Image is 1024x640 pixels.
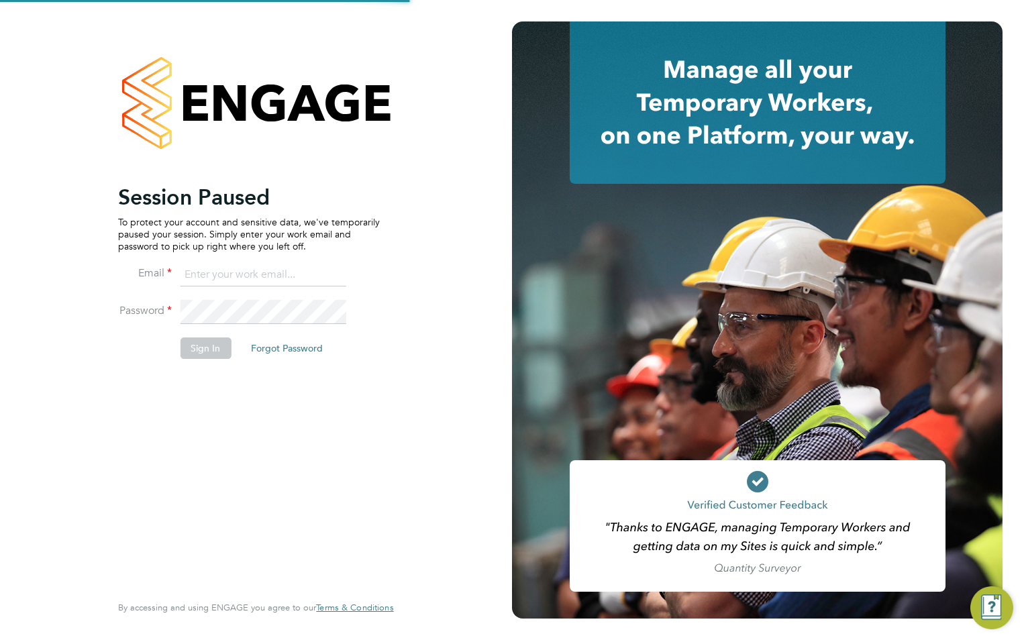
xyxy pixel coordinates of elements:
[118,304,172,318] label: Password
[180,263,346,287] input: Enter your work email...
[118,184,380,211] h2: Session Paused
[118,266,172,280] label: Email
[316,602,393,613] a: Terms & Conditions
[180,337,231,359] button: Sign In
[118,602,393,613] span: By accessing and using ENGAGE you agree to our
[118,216,380,253] p: To protect your account and sensitive data, we've temporarily paused your session. Simply enter y...
[970,586,1013,629] button: Engage Resource Center
[240,337,334,359] button: Forgot Password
